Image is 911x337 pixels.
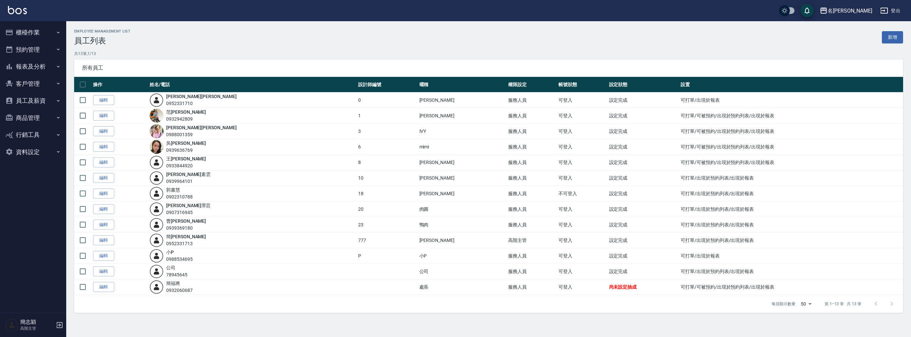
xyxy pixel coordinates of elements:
td: [PERSON_NAME] [418,170,507,186]
img: avatar.jpeg [150,109,164,123]
div: 0939964101 [166,178,211,185]
div: 0932942809 [166,116,206,123]
a: 吳[PERSON_NAME] [166,140,206,146]
a: 編輯 [93,95,114,105]
td: 可打單/出現於預約列表/出現於報表 [679,186,903,201]
div: 0907316945 [166,209,211,216]
p: 每頁顯示數量 [772,301,795,307]
td: 小P [418,248,507,264]
td: 可登入 [557,217,607,233]
p: 高階主管 [20,325,54,331]
td: 可打單/出現於預約列表/出現於報表 [679,217,903,233]
img: user-login-man-human-body-mobile-person-512.png [150,249,164,263]
td: [PERSON_NAME] [418,108,507,124]
td: 可登入 [557,92,607,108]
td: 服務人員 [506,139,557,155]
a: 編輯 [93,189,114,199]
button: 名[PERSON_NAME] [817,4,875,18]
td: 服務人員 [506,279,557,295]
td: 可登入 [557,233,607,248]
button: save [800,4,814,17]
a: 新增 [882,31,903,43]
td: 可打單/可被預約/出現於預約列表/出現於報表 [679,139,903,155]
img: user-login-man-human-body-mobile-person-512.png [150,93,164,107]
td: 可打單/可被預約/出現於預約列表/出現於報表 [679,155,903,170]
td: 可登入 [557,248,607,264]
td: 可打單/出現於預約列表/出現於報表 [679,233,903,248]
a: 編輯 [93,204,114,214]
div: 0932060687 [166,287,193,294]
th: 權限設定 [506,77,557,92]
a: 曹[PERSON_NAME] [166,218,206,224]
td: 可打單/出現於預約列表/出現於報表 [679,264,903,279]
span: 尚未設定抽成 [609,284,637,290]
div: 0988001359 [166,131,237,138]
td: [PERSON_NAME] [418,186,507,201]
button: 客戶管理 [3,75,64,92]
img: avatar.jpeg [150,140,164,154]
div: 0902310788 [166,194,193,200]
td: 設定完成 [607,170,679,186]
th: 暱稱 [418,77,507,92]
th: 姓名/電話 [148,77,357,92]
a: 小P [166,250,174,255]
td: 8 [357,155,417,170]
a: [PERSON_NAME]素雲 [166,172,211,177]
td: 服務人員 [506,264,557,279]
td: 可打單/出現於報表 [679,92,903,108]
td: 可登入 [557,155,607,170]
td: 設定完成 [607,264,679,279]
div: 50 [798,295,814,313]
div: 0952331710 [166,100,237,107]
td: 6 [357,139,417,155]
td: 777 [357,233,417,248]
td: [PERSON_NAME] [418,155,507,170]
td: 10 [357,170,417,186]
td: 服務人員 [506,108,557,124]
td: 可打單/可被預約/出現於預約列表/出現於報表 [679,124,903,139]
a: 編輯 [93,111,114,121]
td: 設定完成 [607,233,679,248]
td: 服務人員 [506,92,557,108]
div: 0988534695 [166,256,193,263]
td: 不可登入 [557,186,607,201]
td: [PERSON_NAME] [418,92,507,108]
a: 編輯 [93,157,114,168]
a: 編輯 [93,282,114,292]
td: 公司 [418,264,507,279]
td: 服務人員 [506,155,557,170]
td: 設定完成 [607,155,679,170]
td: 設定完成 [607,217,679,233]
img: Person [5,318,19,332]
td: 設定完成 [607,248,679,264]
td: 設定完成 [607,124,679,139]
td: 0 [357,92,417,108]
img: user-login-man-human-body-mobile-person-512.png [150,155,164,169]
h2: Employee Management List [74,29,130,33]
img: user-login-man-human-body-mobile-person-512.png [150,187,164,200]
button: 登出 [878,5,903,17]
div: 0939636769 [166,147,206,154]
td: 20 [357,201,417,217]
a: 編輯 [93,126,114,137]
a: 王[PERSON_NAME] [166,156,206,161]
th: 帳號狀態 [557,77,607,92]
td: IVY [418,124,507,139]
td: 服務人員 [506,170,557,186]
img: user-login-man-human-body-mobile-person-512.png [150,171,164,185]
span: 所有員工 [82,65,895,71]
td: 設定完成 [607,139,679,155]
div: 0952331713 [166,240,206,247]
td: 服務人員 [506,248,557,264]
td: 肉圓 [418,201,507,217]
img: user-login-man-human-body-mobile-person-512.png [150,218,164,232]
td: 服務人員 [506,201,557,217]
img: Logo [8,6,27,14]
img: user-login-man-human-body-mobile-person-512.png [150,264,164,278]
div: 78945645 [166,271,187,278]
td: 可登入 [557,124,607,139]
a: 簡福將 [166,281,180,286]
h3: 員工列表 [74,36,130,45]
td: 可打單/可被預約/出現於預約列表/出現於報表 [679,279,903,295]
td: 可登入 [557,170,607,186]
